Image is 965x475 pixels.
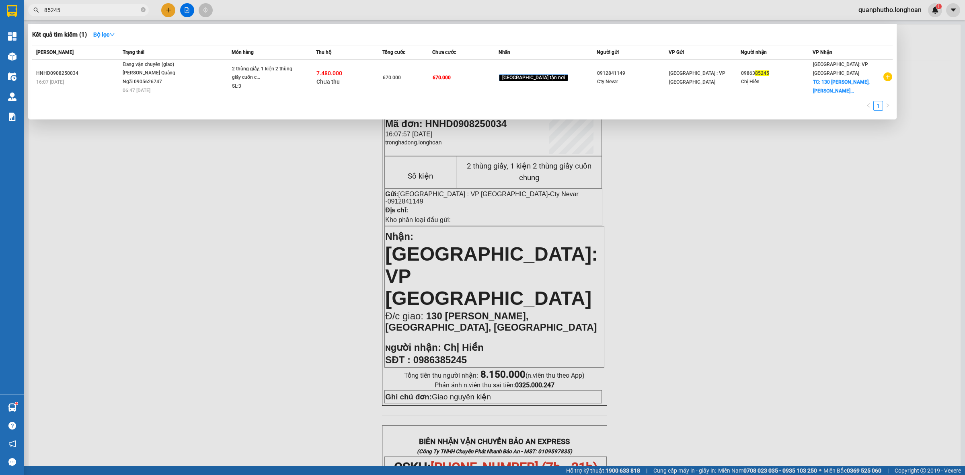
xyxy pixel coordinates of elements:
[316,78,340,85] span: Chưa thu
[33,7,39,13] span: search
[883,101,893,111] li: Next Page
[44,6,139,14] input: Tìm tên, số ĐT hoặc mã đơn
[316,70,342,76] span: 7.480.000
[432,49,456,55] span: Chưa cước
[93,31,115,38] strong: Bộ lọc
[123,49,144,55] span: Trạng thái
[8,32,16,41] img: dashboard-icon
[741,69,812,78] div: 09863
[755,70,769,76] span: 85245
[7,5,17,17] img: logo-vxr
[874,101,883,110] a: 1
[123,60,183,69] div: Đang vận chuyển (giao)
[597,78,668,86] div: Cty Nevar
[109,32,115,37] span: down
[316,49,331,55] span: Thu hộ
[8,440,16,448] span: notification
[669,49,684,55] span: VP Gửi
[597,49,619,55] span: Người gửi
[885,103,890,108] span: right
[883,72,892,81] span: plus-circle
[864,101,873,111] button: left
[8,52,16,61] img: warehouse-icon
[433,75,451,80] span: 670.000
[232,49,254,55] span: Món hàng
[141,6,146,14] span: close-circle
[123,88,150,93] span: 06:47 [DATE]
[741,49,767,55] span: Người nhận
[8,113,16,121] img: solution-icon
[597,69,668,78] div: 0912841149
[87,28,121,41] button: Bộ lọcdown
[883,101,893,111] button: right
[864,101,873,111] li: Previous Page
[866,103,871,108] span: left
[232,65,292,82] div: 2 thùng giấy, 1 kiện 2 thùng giấy cuốn c...
[382,49,405,55] span: Tổng cước
[8,93,16,101] img: warehouse-icon
[232,82,292,91] div: SL: 3
[741,78,812,86] div: Chị Hiền
[8,458,16,466] span: message
[499,49,510,55] span: Nhãn
[32,31,87,39] h3: Kết quả tìm kiếm ( 1 )
[36,69,120,78] div: HNHD0908250034
[15,402,18,405] sup: 1
[36,79,64,85] span: 16:07 [DATE]
[8,422,16,430] span: question-circle
[36,49,74,55] span: [PERSON_NAME]
[141,7,146,12] span: close-circle
[8,72,16,81] img: warehouse-icon
[123,69,183,86] div: [PERSON_NAME] Quảng Ngãi 0905626747
[873,101,883,111] li: 1
[813,62,868,76] span: [GEOGRAPHIC_DATA]: VP [GEOGRAPHIC_DATA]
[813,49,832,55] span: VP Nhận
[499,74,568,82] span: [GEOGRAPHIC_DATA] tận nơi
[383,75,401,80] span: 670.000
[8,403,16,412] img: warehouse-icon
[669,70,725,85] span: [GEOGRAPHIC_DATA] : VP [GEOGRAPHIC_DATA]
[813,79,870,94] span: TC: 130 [PERSON_NAME], [PERSON_NAME]...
